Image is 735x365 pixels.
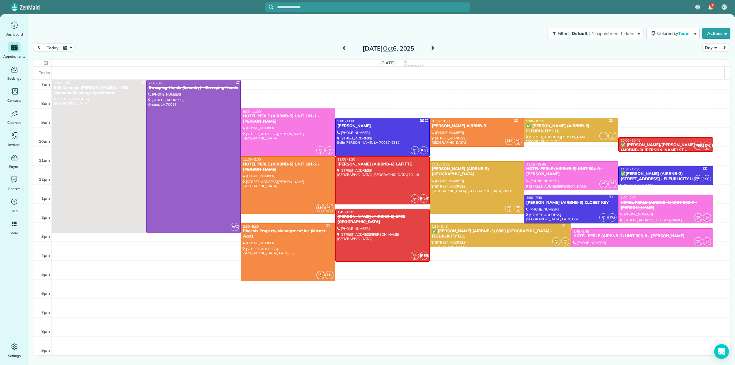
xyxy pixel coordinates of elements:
small: 2 [703,241,711,246]
span: YG [319,148,322,151]
span: View week [404,63,424,68]
span: 2:30 - 3:45 [432,224,448,229]
span: AR [696,239,700,242]
span: 7:00 - 3:00 [54,81,70,85]
span: [PERSON_NAME] [420,252,428,260]
span: KG [608,213,616,222]
span: ML [327,205,331,209]
span: 7 [711,3,714,8]
small: 1 [505,207,513,213]
div: ✅[PERSON_NAME] (AIRBNB-2) [STREET_ADDRESS] - FLEURLICITY LLC [620,171,711,182]
small: 2 [317,274,324,280]
span: YG [705,215,709,218]
span: LN [316,204,325,212]
button: Focus search [265,5,273,10]
span: Tasks [39,70,50,75]
button: Actions [702,28,730,39]
a: Dashboard [2,20,26,37]
span: CG [413,196,417,199]
span: 1:00 - 2:30 [620,196,636,200]
a: Contacts [2,86,26,104]
small: 1 [552,241,560,246]
span: Payroll [9,164,20,170]
span: 9:00 - 10:30 [432,119,450,123]
small: 2 [694,241,702,246]
span: KP [555,239,558,242]
a: Appointments [2,42,26,59]
button: Colored byTeam [646,28,700,39]
span: [DATE] [381,60,394,65]
span: KG [420,146,428,154]
span: [PERSON_NAME] [694,142,702,150]
span: 6pm [41,291,50,296]
span: KP [602,133,605,137]
div: HOTEL PERLE (AIRBNB-3) UNIT 304-9 - [PERSON_NAME] [526,166,616,177]
span: Bookings [7,75,21,82]
span: 8pm [41,329,50,334]
div: [PERSON_NAME] [337,124,428,129]
span: YG [705,239,709,242]
span: Default [572,31,588,36]
span: 10:00 - 10:45 [620,138,640,143]
span: ML [516,138,520,142]
div: HOTEL PERLE (AIRBNB-4) UNIT 302-7 - [PERSON_NAME] [620,200,711,211]
span: 10am [39,139,50,144]
span: AR [696,215,700,218]
span: 5pm [41,272,50,277]
span: 2:30 - 5:30 [243,224,259,229]
div: 925 Common [PERSON_NAME] L - 925 Common St Luxury Apartments [54,85,145,96]
div: HOTEL PERLE (AIRBNB-5) UNIT 201-2 - [PERSON_NAME] [243,162,333,172]
span: [PERSON_NAME] [420,194,428,203]
a: Reports [2,175,26,192]
small: 3 [600,135,607,141]
small: 1 [609,135,616,141]
span: | 1 appointment hidden [589,31,634,36]
span: 9:00 - 10:15 [526,119,544,123]
span: Contacts [7,97,21,104]
span: Team [678,31,691,36]
span: EP [602,215,605,218]
span: Reports [8,186,21,192]
small: 3 [561,241,569,246]
div: [PERSON_NAME] AIRBNB-3 [432,124,522,129]
span: CG [413,253,417,257]
span: Appointments [3,53,25,59]
small: 2 [317,150,324,156]
a: Payroll [2,153,26,170]
h2: [DATE] 6, 2025 [350,45,427,52]
small: 2 [326,207,333,213]
span: 3pm [41,234,50,239]
span: 9pm [41,348,50,353]
a: Settings [2,342,26,359]
span: 7:00 - 3:00 [149,81,164,85]
span: 11:15 - 12:45 [526,162,546,166]
span: 11:30 - 12:30 [620,167,640,171]
button: next [719,44,730,52]
small: 1 [703,145,711,151]
span: 11:15 - 2:00 [432,162,450,166]
span: 7pm [41,310,50,315]
span: More [10,230,18,236]
span: AR [327,148,331,151]
small: 2 [326,150,333,156]
span: 11:00 - 2:00 [243,157,261,162]
span: 11am [39,158,50,163]
span: Oct [383,44,393,52]
small: 2 [600,183,607,189]
small: 3 [514,207,522,213]
span: AR [611,181,614,185]
span: Help [11,208,18,214]
div: 7 unread notifications [704,1,717,14]
span: Filters: [558,31,571,36]
small: 1 [411,255,419,261]
small: 2 [609,183,616,189]
div: [PERSON_NAME] (AIRBNB-6) LAFITTE [337,162,428,167]
span: KP [563,239,567,242]
span: KP [507,205,511,209]
span: 7am [41,82,50,87]
span: 9:00 - 11:00 [337,119,355,123]
span: 9am [41,120,50,125]
span: EP [413,148,417,151]
a: Help [2,197,26,214]
div: HOTEL PERLE (AIRBNB-5) UNIT 101-1 - [PERSON_NAME] [243,114,333,124]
